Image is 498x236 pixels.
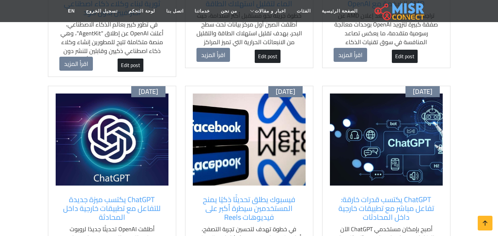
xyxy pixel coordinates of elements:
a: الصفحة الرئيسية [316,4,363,18]
p: خطوة جريئة نحو مستقبل أكثر استدامة، حيث أطلقت الصين أول مركز بيانات تحت سطح البحر، بهدف تقليل است... [196,11,302,55]
a: الفئات [291,4,316,18]
img: واجهة محادثة ChatGPT تعرض تفاعل مباشر مع تطبيقات مثل Spotify وBooking داخل نفس الحوار [330,94,443,186]
img: شاشة تطبيق فيسبوك تعرض ميزة "Reels" الجديدة مع خيارات تحكم مخصصة للمستخدم [193,94,306,186]
a: تسجيل الخروج [80,4,123,18]
a: اقرأ المزيد [196,48,230,62]
img: تمثيل بصري لتكامل تطبيقات مثل Spotify وCanva داخل واجهة محادثة ChatGPT [56,94,168,186]
a: EN [62,4,80,18]
a: اقرأ المزيد [334,48,367,62]
a: لوحة التحكم [123,4,160,18]
span: [DATE] [276,88,295,96]
a: اقرأ المزيد [59,57,93,71]
p: في تطور كبير بعالم الذكاء الاصطناعي، أعلنت OpenAI عن إطلاق "AgentKit"، وهي منصة متكاملة تتيح للمط... [59,20,165,73]
a: اتصل بنا [161,4,189,18]
a: Edit post [118,59,143,72]
span: [DATE] [139,88,158,96]
a: من نحن [215,4,243,18]
a: خدماتنا [189,4,215,18]
a: Edit post [392,50,418,63]
p: تراجعت أسهم إنفيديا بعد إعلان AMD عن صفقة كبيرة لتزويد OpenAI بوحدات معالجة رسومية متقدمة، ما يعك... [334,11,439,55]
a: فيسبوك يطلق تحديثًا ذكيًا يمنح المستخدمين سيطرة أكبر على فيديوهات Reels [196,195,302,222]
a: ChatGPT يكتسب ميزة جديدة للتفاعل مع تطبيقات خارجية داخل المحادثة [59,195,165,222]
span: اخبار و مقالات [255,8,286,14]
img: main.misr_connect [375,2,424,20]
a: ChatGPT يكتسب قدرات خارقة: تفاعل مباشر مع تطبيقات خارجية داخل المحادثات [334,195,439,222]
a: Edit post [255,50,281,63]
a: اخبار و مقالات [243,4,291,18]
span: [DATE] [413,88,432,96]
